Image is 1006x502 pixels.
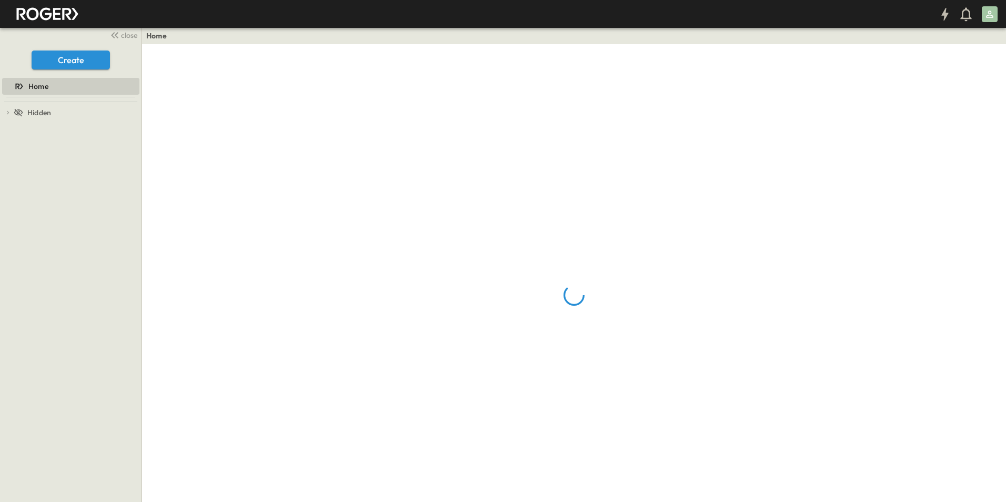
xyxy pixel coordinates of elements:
[146,31,173,41] nav: breadcrumbs
[28,81,48,92] span: Home
[121,30,137,41] span: close
[32,51,110,69] button: Create
[27,107,51,118] span: Hidden
[2,79,137,94] a: Home
[106,27,139,42] button: close
[146,31,167,41] a: Home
